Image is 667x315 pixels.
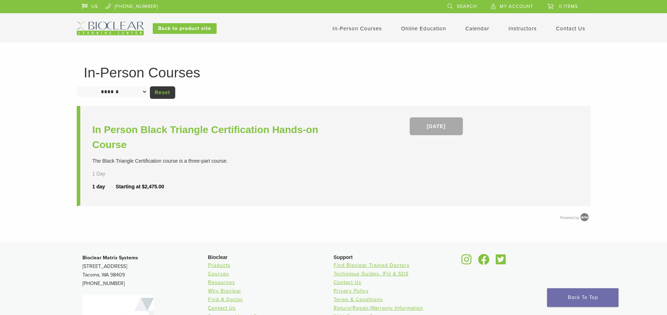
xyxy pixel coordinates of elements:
a: Terms & Conditions [334,296,383,303]
a: Contact Us [208,305,236,311]
a: Resources [208,279,235,285]
a: In-Person Courses [333,25,382,32]
a: Powered by [560,216,591,220]
a: Back To Top [547,288,618,307]
a: Bioclear [459,258,474,265]
img: Arlo training & Event Software [579,212,590,223]
a: Instructors [509,25,537,32]
a: Contact Us [334,279,362,285]
a: [DATE] [410,117,463,135]
a: Bioclear [494,258,509,265]
div: The Black Triangle Certification course is a three-part course. [92,157,335,165]
a: Return/Repair/Warranty Information [334,305,423,311]
span: 0 items [559,4,578,9]
span: Search [457,4,477,9]
img: Bioclear [77,22,144,35]
a: Find Bioclear Trained Doctors [334,262,410,268]
span: Support [334,254,353,260]
a: Contact Us [556,25,585,32]
div: Starting at $2,475.00 [116,183,164,190]
a: Online Education [401,25,446,32]
a: Back to product site [153,23,217,34]
a: Find A Doctor [208,296,243,303]
a: Courses [208,271,229,277]
span: My Account [500,4,533,9]
a: Products [208,262,231,268]
div: 1 day [92,183,116,190]
a: Bioclear [476,258,492,265]
a: Why Bioclear [208,288,241,294]
p: [STREET_ADDRESS] Tacoma, WA 98409 [PHONE_NUMBER] [82,254,208,288]
a: In Person Black Triangle Certification Hands-on Course [92,122,335,152]
div: 1 Day [92,170,129,178]
strong: Bioclear Matrix Systems [82,255,138,261]
a: Calendar [465,25,489,32]
h1: In-Person Courses [84,66,583,80]
a: Reset [150,86,175,99]
span: Bioclear [208,254,228,260]
a: Technique Guides, IFU & SDS [334,271,409,277]
a: Privacy Policy [334,288,369,294]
